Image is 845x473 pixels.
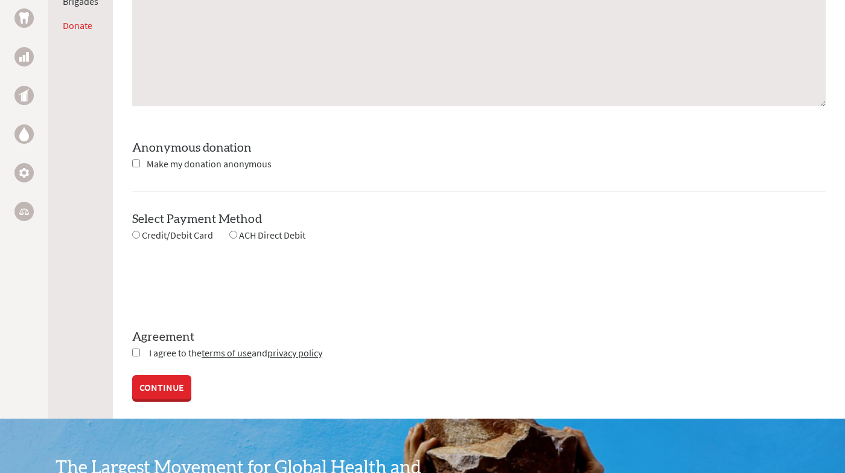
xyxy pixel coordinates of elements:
label: Agreement [132,329,826,346]
img: Water [19,127,29,141]
label: Select Payment Method [132,213,262,225]
img: Engineering [19,168,29,178]
a: Engineering [14,163,34,182]
span: Credit/Debit Card [142,229,213,241]
span: I agree to the and [149,347,322,359]
span: Make my donation anonymous [147,158,272,170]
span: ACH Direct Debit [239,229,305,241]
img: Business [19,52,29,62]
img: Public Health [19,89,29,101]
a: terms of use [202,347,252,359]
a: privacy policy [267,347,322,359]
a: Legal Empowerment [14,202,34,221]
a: Water [14,124,34,144]
img: Dental [19,12,29,24]
a: Donate [63,19,92,31]
label: Anonymous donation [132,142,252,154]
a: Dental [14,8,34,28]
img: Legal Empowerment [19,208,29,215]
iframe: reCAPTCHA [132,257,316,304]
a: Business [14,47,34,66]
a: Public Health [14,86,34,105]
li: Donate [63,18,98,33]
a: CONTINUE [132,375,191,399]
